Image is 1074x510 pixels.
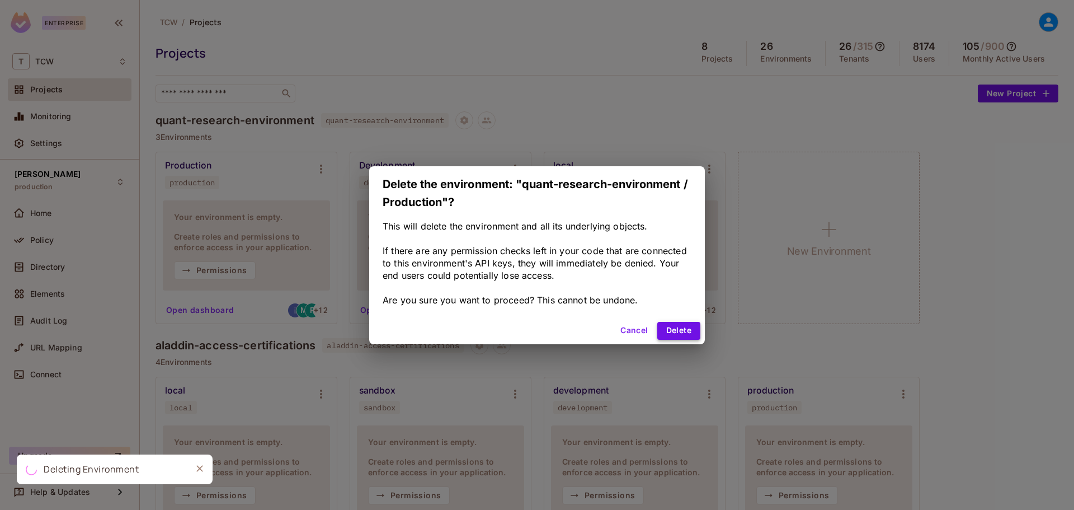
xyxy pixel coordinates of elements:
button: Cancel [616,322,652,340]
h2: Delete the environment: "quant-research-environment / Production"? [369,166,705,220]
button: Close [191,460,208,477]
div: Deleting Environment [44,462,139,476]
button: Delete [657,322,700,340]
div: This will delete the environment and all its underlying objects. If there are any permission chec... [383,220,691,306]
